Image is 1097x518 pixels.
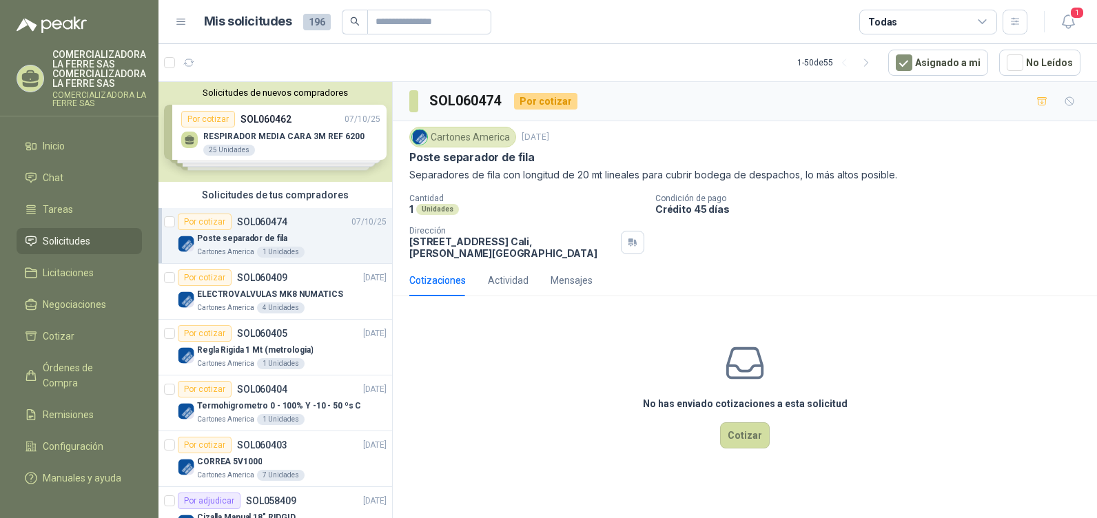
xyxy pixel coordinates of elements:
[720,422,770,448] button: Cotizar
[178,381,232,397] div: Por cotizar
[178,269,232,286] div: Por cotizar
[488,273,529,288] div: Actividad
[409,203,413,215] p: 1
[197,302,254,313] p: Cartones America
[158,182,392,208] div: Solicitudes de tus compradores
[409,194,644,203] p: Cantidad
[655,194,1091,203] p: Condición de pago
[43,407,94,422] span: Remisiones
[17,17,87,33] img: Logo peakr
[350,17,360,26] span: search
[999,50,1080,76] button: No Leídos
[17,196,142,222] a: Tareas
[17,323,142,349] a: Cotizar
[158,264,392,320] a: Por cotizarSOL060409[DATE] Company LogoELECTROVALVULAS MK8 NUMATICSCartones America4 Unidades
[43,297,106,312] span: Negociaciones
[17,465,142,491] a: Manuales y ayuda
[551,273,593,288] div: Mensajes
[429,90,503,112] h3: SOL060474
[888,50,988,76] button: Asignado a mi
[1069,6,1085,19] span: 1
[522,131,549,144] p: [DATE]
[52,91,146,107] p: COMERCIALIZADORA LA FERRE SAS
[43,439,103,454] span: Configuración
[178,291,194,308] img: Company Logo
[643,396,848,411] h3: No has enviado cotizaciones a esta solicitud
[43,170,63,185] span: Chat
[197,414,254,425] p: Cartones America
[197,470,254,481] p: Cartones America
[197,344,313,357] p: Regla Rigida 1 Mt (metrologia)
[237,217,287,227] p: SOL060474
[237,384,287,394] p: SOL060404
[409,273,466,288] div: Cotizaciones
[363,495,387,508] p: [DATE]
[257,247,305,258] div: 1 Unidades
[257,302,305,313] div: 4 Unidades
[43,265,94,280] span: Licitaciones
[237,440,287,450] p: SOL060403
[197,358,254,369] p: Cartones America
[351,216,387,229] p: 07/10/25
[416,204,459,215] div: Unidades
[17,291,142,318] a: Negociaciones
[363,383,387,396] p: [DATE]
[158,82,392,182] div: Solicitudes de nuevos compradoresPor cotizarSOL06046207/10/25 RESPIRADOR MEDIA CARA 3M REF 620025...
[409,150,535,165] p: Poste separador de fila
[178,214,232,230] div: Por cotizar
[158,208,392,264] a: Por cotizarSOL06047407/10/25 Company LogoPoste separador de filaCartones America1 Unidades
[412,129,427,145] img: Company Logo
[17,260,142,286] a: Licitaciones
[797,52,877,74] div: 1 - 50 de 55
[655,203,1091,215] p: Crédito 45 días
[303,14,331,30] span: 196
[363,327,387,340] p: [DATE]
[868,14,897,30] div: Todas
[43,138,65,154] span: Inicio
[17,433,142,459] a: Configuración
[257,470,305,481] div: 7 Unidades
[178,403,194,419] img: Company Logo
[237,273,287,282] p: SOL060409
[257,358,305,369] div: 1 Unidades
[158,320,392,375] a: Por cotizarSOL060405[DATE] Company LogoRegla Rigida 1 Mt (metrologia)Cartones America1 Unidades
[409,127,516,147] div: Cartones America
[178,459,194,475] img: Company Logo
[1056,10,1080,34] button: 1
[52,50,146,88] p: COMERCIALIZADORA LA FERRE SAS COMERCIALIZADORA LA FERRE SAS
[164,87,387,98] button: Solicitudes de nuevos compradores
[257,414,305,425] div: 1 Unidades
[197,247,254,258] p: Cartones America
[197,455,262,468] p: CORREA 5V1000
[409,226,615,236] p: Dirección
[178,236,194,252] img: Company Logo
[43,329,74,344] span: Cotizar
[17,355,142,396] a: Órdenes de Compra
[178,493,240,509] div: Por adjudicar
[43,360,129,391] span: Órdenes de Compra
[17,402,142,428] a: Remisiones
[178,325,232,342] div: Por cotizar
[197,400,361,413] p: Termohigrometro 0 - 100% Y -10 - 50 ºs C
[178,437,232,453] div: Por cotizar
[178,347,194,364] img: Company Logo
[158,431,392,487] a: Por cotizarSOL060403[DATE] Company LogoCORREA 5V1000Cartones America7 Unidades
[409,236,615,259] p: [STREET_ADDRESS] Cali , [PERSON_NAME][GEOGRAPHIC_DATA]
[17,133,142,159] a: Inicio
[363,439,387,452] p: [DATE]
[197,232,287,245] p: Poste separador de fila
[204,12,292,32] h1: Mis solicitudes
[514,93,577,110] div: Por cotizar
[409,167,1080,183] p: Separadores de fila con longitud de 20 mt lineales para cubrir bodega de despachos, lo más altos ...
[363,271,387,284] p: [DATE]
[17,228,142,254] a: Solicitudes
[43,202,73,217] span: Tareas
[158,375,392,431] a: Por cotizarSOL060404[DATE] Company LogoTermohigrometro 0 - 100% Y -10 - 50 ºs CCartones America1 ...
[197,288,343,301] p: ELECTROVALVULAS MK8 NUMATICS
[17,165,142,191] a: Chat
[43,234,90,249] span: Solicitudes
[43,470,121,486] span: Manuales y ayuda
[237,329,287,338] p: SOL060405
[246,496,296,506] p: SOL058409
